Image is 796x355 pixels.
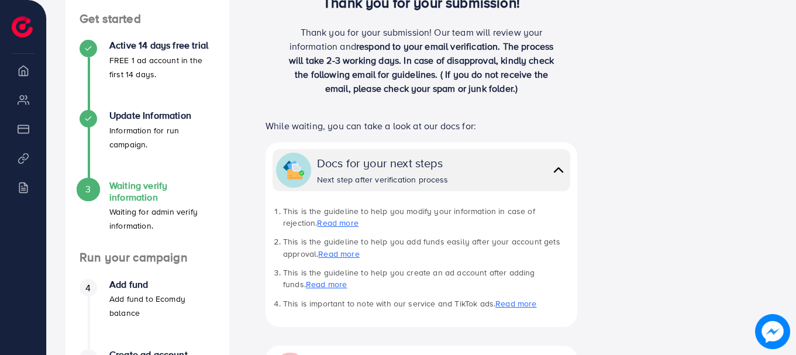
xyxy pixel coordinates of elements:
img: image [755,314,790,349]
a: Read more [317,217,358,229]
p: While waiting, you can take a look at our docs for: [266,119,577,133]
img: collapse [550,161,567,178]
h4: Add fund [109,279,215,290]
p: Thank you for your submission! Our team will review your information and [283,25,560,95]
a: Read more [318,248,359,260]
a: Read more [306,278,347,290]
h4: Active 14 days free trial [109,40,215,51]
li: Update Information [66,110,229,180]
li: Active 14 days free trial [66,40,229,110]
li: Waiting verify information [66,180,229,250]
li: This is the guideline to help you modify your information in case of rejection. [283,205,570,229]
div: Next step after verification process [317,174,449,185]
p: Waiting for admin verify information. [109,205,215,233]
p: Information for run campaign. [109,123,215,151]
li: This is the guideline to help you add funds easily after your account gets approval. [283,236,570,260]
span: 4 [85,281,91,295]
h4: Get started [66,12,229,26]
div: Docs for your next steps [317,154,449,171]
li: Add fund [66,279,229,349]
img: collapse [283,160,304,181]
p: FREE 1 ad account in the first 14 days. [109,53,215,81]
li: This is important to note with our service and TikTok ads. [283,298,570,309]
h4: Run your campaign [66,250,229,265]
span: 3 [85,182,91,196]
h4: Waiting verify information [109,180,215,202]
li: This is the guideline to help you create an ad account after adding funds. [283,267,570,291]
p: Add fund to Ecomdy balance [109,292,215,320]
a: Read more [495,298,536,309]
h4: Update Information [109,110,215,121]
img: logo [12,16,33,37]
span: respond to your email verification. The process will take 2-3 working days. In case of disapprova... [289,40,554,95]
